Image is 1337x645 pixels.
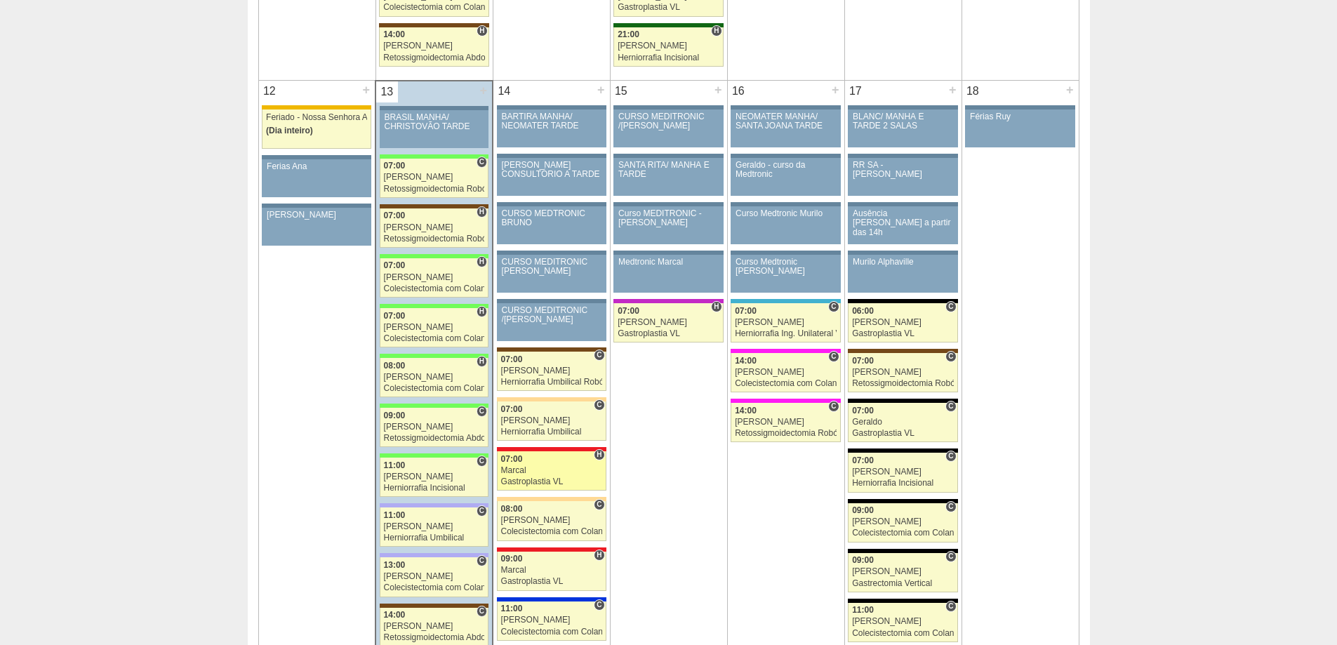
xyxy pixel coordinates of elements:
[731,206,840,244] a: Curso Medtronic Murilo
[965,109,1075,147] a: Férias Ruy
[848,251,957,255] div: Key: Aviso
[477,157,487,168] span: Consultório
[501,366,602,375] div: [PERSON_NAME]
[497,299,606,303] div: Key: Aviso
[501,477,602,486] div: Gastroplastia VL
[618,53,719,62] div: Herniorrafia Incisional
[711,25,721,36] span: Hospital
[735,429,837,438] div: Retossigmoidectomia Robótica
[852,467,954,477] div: [PERSON_NAME]
[384,223,485,232] div: [PERSON_NAME]
[848,158,957,196] a: RR SA - [PERSON_NAME]
[735,379,837,388] div: Colecistectomia com Colangiografia VL
[501,404,523,414] span: 07:00
[502,112,601,131] div: BARTIRA MANHÃ/ NEOMATER TARDE
[735,306,757,316] span: 07:00
[379,23,488,27] div: Key: Santa Joana
[618,112,719,131] div: CURSO MEDITRONIC /[PERSON_NAME]
[848,448,957,453] div: Key: Blanc
[497,347,606,352] div: Key: Santa Joana
[380,404,488,408] div: Key: Brasil
[380,106,488,110] div: Key: Aviso
[380,204,488,208] div: Key: Santa Joana
[497,397,606,401] div: Key: Bartira
[945,601,956,612] span: Consultório
[852,406,874,415] span: 07:00
[477,206,487,218] span: Hospital
[380,254,488,258] div: Key: Brasil
[945,401,956,412] span: Consultório
[262,208,371,246] a: [PERSON_NAME]
[383,53,485,62] div: Retossigmoidectomia Abdominal VL
[384,522,485,531] div: [PERSON_NAME]
[497,447,606,451] div: Key: Assunção
[384,460,406,470] span: 11:00
[594,399,604,411] span: Consultório
[613,158,723,196] a: SANTA RITA/ MANHÃ E TARDE
[501,427,602,437] div: Herniorrafia Umbilical
[848,503,957,543] a: C 09:00 [PERSON_NAME] Colecistectomia com Colangiografia VL
[618,41,719,51] div: [PERSON_NAME]
[262,109,371,149] a: Feriado - Nossa Senhora Aparecida (Dia inteiro)
[384,273,485,282] div: [PERSON_NAME]
[497,401,606,441] a: C 07:00 [PERSON_NAME] Herniorrafia Umbilical
[852,318,954,327] div: [PERSON_NAME]
[852,528,954,538] div: Colecistectomia com Colangiografia VL
[848,599,957,603] div: Key: Blanc
[380,358,488,397] a: H 08:00 [PERSON_NAME] Colecistectomia com Colangiografia VL
[736,209,836,218] div: Curso Medtronic Murilo
[731,349,840,353] div: Key: Pro Matre
[735,356,757,366] span: 14:00
[712,81,724,99] div: +
[728,81,750,102] div: 16
[383,41,485,51] div: [PERSON_NAME]
[477,256,487,267] span: Hospital
[852,329,954,338] div: Gastroplastia VL
[731,303,840,343] a: C 07:00 [PERSON_NAME] Herniorrafia Ing. Unilateral VL
[477,356,487,367] span: Hospital
[848,109,957,147] a: BLANC/ MANHÃ E TARDE 2 SALAS
[497,154,606,158] div: Key: Aviso
[497,303,606,341] a: CURSO MEDITRONIC /[PERSON_NAME]
[845,81,867,102] div: 17
[970,112,1070,121] div: Férias Ruy
[477,505,487,517] span: Consultório
[384,361,406,371] span: 08:00
[262,159,371,197] a: Ferias Ana
[736,161,836,179] div: Geraldo - curso da Medtronic
[477,456,487,467] span: Consultório
[501,466,602,475] div: Marcal
[384,373,485,382] div: [PERSON_NAME]
[852,629,954,638] div: Colecistectomia com Colangiografia VL
[848,603,957,642] a: C 11:00 [PERSON_NAME] Colecistectomia com Colangiografia VL
[497,501,606,540] a: C 08:00 [PERSON_NAME] Colecistectomia com Colangiografia VL
[595,81,607,99] div: +
[848,206,957,244] a: Ausência [PERSON_NAME] a partir das 14h
[735,318,837,327] div: [PERSON_NAME]
[477,25,487,36] span: Hospital
[828,301,839,312] span: Consultório
[852,517,954,526] div: [PERSON_NAME]
[360,81,372,99] div: +
[384,533,485,543] div: Herniorrafia Umbilical
[848,303,957,343] a: C 06:00 [PERSON_NAME] Gastroplastia VL
[384,472,485,481] div: [PERSON_NAME]
[848,549,957,553] div: Key: Blanc
[380,304,488,308] div: Key: Brasil
[848,202,957,206] div: Key: Aviso
[477,306,487,317] span: Hospital
[501,378,602,387] div: Herniorrafia Umbilical Robótica
[384,161,406,171] span: 07:00
[853,161,953,179] div: RR SA - [PERSON_NAME]
[497,158,606,196] a: [PERSON_NAME] CONSULTÓRIO A TARDE
[852,356,874,366] span: 07:00
[384,622,485,631] div: [PERSON_NAME]
[613,109,723,147] a: CURSO MEDITRONIC /[PERSON_NAME]
[945,551,956,562] span: Consultório
[848,255,957,293] a: Murilo Alphaville
[1064,81,1076,99] div: +
[384,173,485,182] div: [PERSON_NAME]
[497,451,606,491] a: H 07:00 Marcal Gastroplastia VL
[384,633,485,642] div: Retossigmoidectomia Abdominal VL
[262,105,371,109] div: Key: Feriado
